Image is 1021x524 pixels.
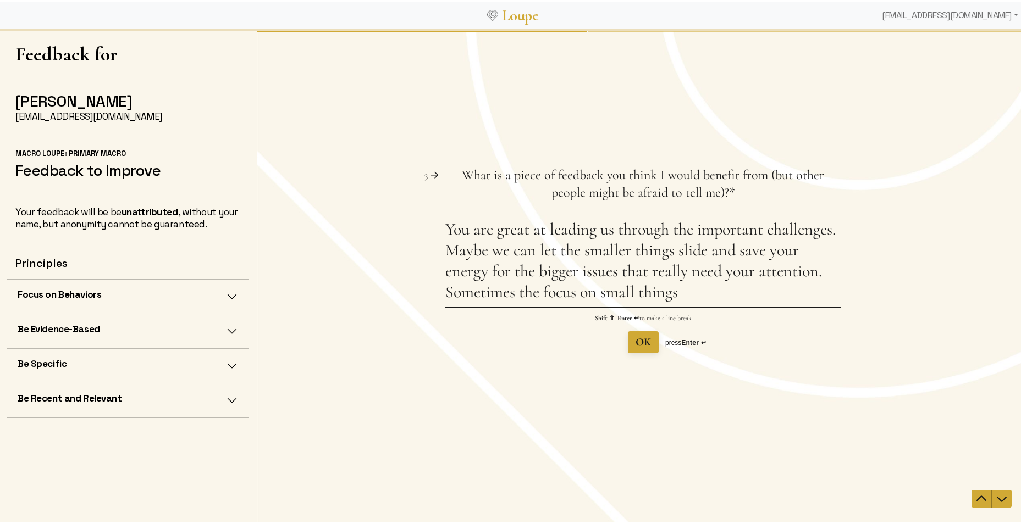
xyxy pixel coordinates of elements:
[15,108,240,120] div: [EMAIL_ADDRESS][DOMAIN_NAME]
[338,285,357,292] strong: Shift ⇧
[205,137,567,171] span: What is a piece of feedback you think I would benefit from (but other people might be afraid to t...
[7,347,249,381] button: Be Specific
[18,390,122,402] h5: Be Recent and Relevant
[714,460,734,478] button: Navigate to previous question
[18,321,100,333] h5: Be Evidence-Based
[7,381,249,415] button: Be Recent and Relevant
[424,309,449,317] strong: Enter ↵
[378,306,394,319] span: OK
[15,159,240,177] h2: Feedback to Improve
[122,204,178,216] strong: unattributed
[188,189,584,277] textarea: You are great at leading us through the important challenges. Maybe we can let the smaller things...
[7,312,249,346] button: Be Evidence-Based
[7,277,249,311] button: Focus on Behaviors
[15,90,240,108] h2: [PERSON_NAME]
[487,8,498,19] img: Loupe Logo
[408,309,449,317] div: press
[188,284,584,293] p: + to make a line break
[15,254,240,268] h4: Principles
[167,140,170,151] span: 3
[15,41,240,63] h1: Feedback for
[15,147,240,157] div: Macro Loupe: Primary Macro
[18,286,101,298] h5: Focus on Behaviors
[371,302,401,324] button: OK
[498,3,542,24] a: Loupe
[735,460,754,478] button: Navigate to next question
[18,355,67,367] h5: Be Specific
[15,204,240,228] div: Your feedback will be be , without your name, but anonymity cannot be guaranteed.
[360,285,382,292] strong: Enter ↵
